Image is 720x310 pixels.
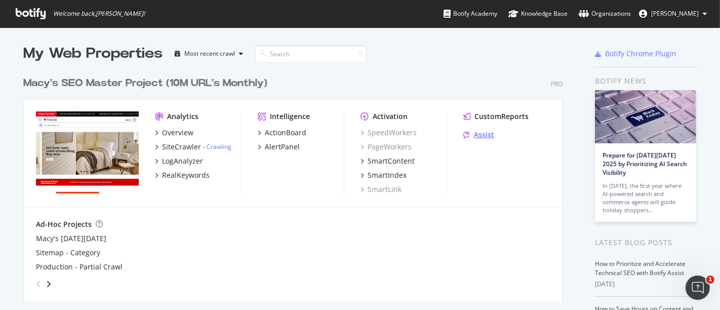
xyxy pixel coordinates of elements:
[36,219,92,229] div: Ad-Hoc Projects
[258,128,306,138] a: ActionBoard
[203,142,231,151] div: -
[463,111,529,122] a: CustomReports
[595,259,686,277] a: How to Prioritize and Accelerate Technical SEO with Botify Assist
[155,128,193,138] a: Overview
[167,111,198,122] div: Analytics
[361,184,402,195] a: SmartLink
[53,10,145,18] span: Welcome back, [PERSON_NAME] !
[36,111,139,193] img: www.macys.com
[171,46,247,62] button: Most recent crawl
[474,130,494,140] div: Assist
[361,142,412,152] a: PageWorkers
[270,111,310,122] div: Intelligence
[603,151,687,177] a: Prepare for [DATE][DATE] 2025 by Prioritizing AI Search Visibility
[361,156,415,166] a: SmartContent
[162,156,203,166] div: LogAnalyzer
[595,90,696,143] img: Prepare for Black Friday 2025 by Prioritizing AI Search Visibility
[36,234,106,244] a: Macy's [DATE][DATE]
[463,130,494,140] a: Assist
[444,9,497,19] div: Botify Academy
[162,142,201,152] div: SiteCrawler
[36,262,123,272] a: Production - Partial Crawl
[595,237,697,248] div: Latest Blog Posts
[155,156,203,166] a: LogAnalyzer
[23,76,271,91] a: Macy's SEO Master Project (10M URL's Monthly)
[207,142,231,151] a: Crawling
[23,64,571,302] div: grid
[595,49,676,59] a: Botify Chrome Plugin
[258,142,300,152] a: AlertPanel
[595,75,697,87] div: Botify news
[45,279,52,289] div: angle-right
[373,111,408,122] div: Activation
[686,276,710,300] iframe: Intercom live chat
[631,6,715,22] button: [PERSON_NAME]
[155,142,231,152] a: SiteCrawler- Crawling
[706,276,714,284] span: 1
[162,170,210,180] div: RealKeywords
[184,51,235,57] div: Most recent crawl
[265,128,306,138] div: ActionBoard
[595,280,697,289] div: [DATE]
[23,44,163,64] div: My Web Properties
[551,80,563,88] div: Pro
[155,170,210,180] a: RealKeywords
[361,128,417,138] a: SpeedWorkers
[162,128,193,138] div: Overview
[32,276,45,292] div: angle-left
[605,49,676,59] div: Botify Chrome Plugin
[474,111,529,122] div: CustomReports
[603,182,689,214] div: In [DATE], the first year where AI-powered search and commerce agents will guide holiday shoppers…
[368,170,407,180] div: SmartIndex
[361,170,407,180] a: SmartIndex
[508,9,568,19] div: Knowledge Base
[368,156,415,166] div: SmartContent
[255,45,367,63] input: Search
[579,9,631,19] div: Organizations
[36,248,100,258] a: Sitemap - Category
[651,9,699,18] span: Corinne Tynan
[23,76,267,91] div: Macy's SEO Master Project (10M URL's Monthly)
[265,142,300,152] div: AlertPanel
